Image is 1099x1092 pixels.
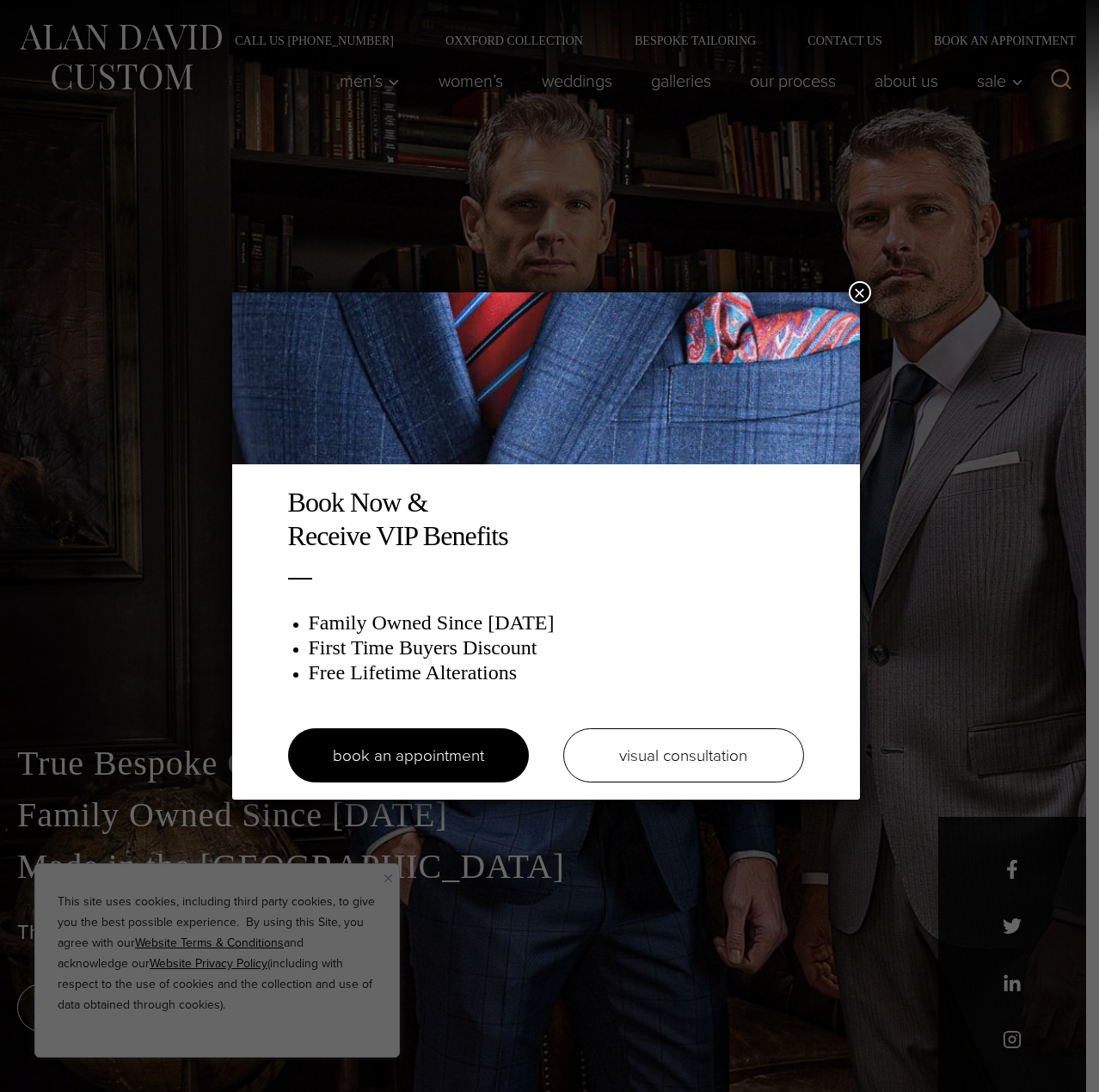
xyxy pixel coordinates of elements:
h3: Free Lifetime Alterations [309,660,804,685]
a: book an appointment [288,728,529,782]
h2: Book Now & Receive VIP Benefits [288,486,804,552]
h3: First Time Buyers Discount [309,635,804,660]
h3: Family Owned Since [DATE] [309,610,804,635]
a: visual consultation [563,728,804,782]
button: Close [849,281,871,304]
